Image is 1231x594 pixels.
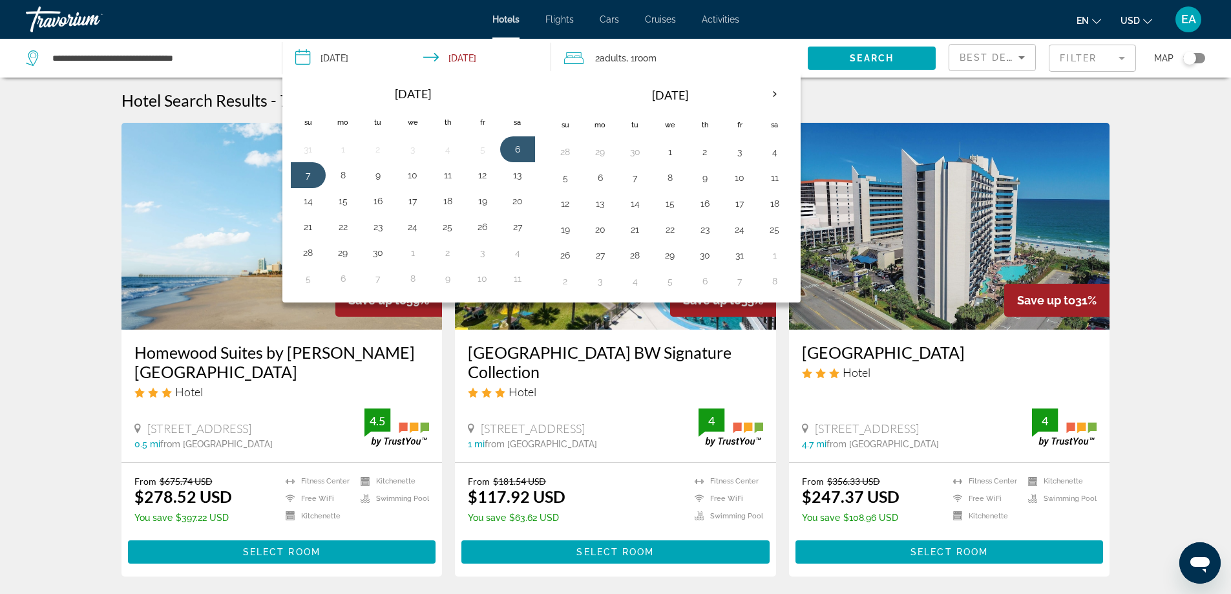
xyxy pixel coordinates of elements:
li: Fitness Center [279,476,354,487]
span: Hotel [843,365,870,379]
a: Travorium [26,3,155,36]
button: Day 13 [590,195,611,213]
button: Day 30 [625,143,646,161]
li: Free WiFi [947,493,1022,504]
button: Day 27 [590,246,611,264]
img: trustyou-badge.svg [1032,408,1097,447]
button: Day 24 [730,220,750,239]
a: Cruises [645,14,676,25]
button: Day 16 [695,195,715,213]
a: Select Room [795,544,1104,558]
button: Day 28 [298,244,319,262]
button: Day 26 [472,218,493,236]
span: Select Room [243,547,321,557]
span: Select Room [910,547,988,557]
a: Cars [600,14,619,25]
button: Day 8 [333,166,353,184]
button: Day 13 [507,166,528,184]
div: 4 [699,413,724,429]
button: Day 25 [437,218,458,236]
button: Change currency [1121,11,1152,30]
div: 4 [1032,413,1058,429]
button: Day 7 [625,169,646,187]
li: Free WiFi [279,493,354,504]
button: Day 22 [333,218,353,236]
p: $108.96 USD [802,513,900,523]
button: Day 28 [555,143,576,161]
ins: $247.37 USD [802,487,900,506]
img: trustyou-badge.svg [699,408,763,447]
span: 1 mi [468,439,485,449]
button: Day 29 [333,244,353,262]
li: Swimming Pool [1022,493,1097,504]
button: Day 11 [437,166,458,184]
span: Hotel [509,385,536,399]
a: Homewood Suites by [PERSON_NAME][GEOGRAPHIC_DATA] [134,343,430,381]
button: Day 18 [764,195,785,213]
span: Adults [600,53,626,63]
a: Hotels [492,14,520,25]
button: Day 9 [437,270,458,288]
button: Day 19 [555,220,576,239]
button: Day 16 [368,192,388,210]
span: Search [850,53,894,63]
iframe: Button to launch messaging window [1179,542,1221,584]
button: Day 30 [695,246,715,264]
button: Day 1 [403,244,423,262]
span: EA [1181,13,1196,26]
span: From [802,476,824,487]
button: Day 8 [403,270,423,288]
button: Day 3 [590,272,611,290]
button: Search [808,47,936,70]
div: 3 star Hotel [134,385,430,399]
span: Flights [545,14,574,25]
th: [DATE] [326,80,500,108]
span: From [134,476,156,487]
button: Day 12 [555,195,576,213]
button: Day 26 [555,246,576,264]
button: Day 31 [730,246,750,264]
button: Day 4 [507,244,528,262]
button: Day 28 [625,246,646,264]
li: Fitness Center [947,476,1022,487]
li: Kitchenette [947,511,1022,522]
button: Day 2 [555,272,576,290]
span: From [468,476,490,487]
h1: Hotel Search Results [121,90,268,110]
button: Day 1 [333,140,353,158]
span: [STREET_ADDRESS] [815,421,919,436]
button: Day 18 [437,192,458,210]
span: 0.5 mi [134,439,160,449]
li: Kitchenette [279,511,354,522]
button: Day 3 [730,143,750,161]
ins: $278.52 USD [134,487,232,506]
h3: [GEOGRAPHIC_DATA] [802,343,1097,362]
mat-select: Sort by [960,50,1025,65]
button: Day 23 [368,218,388,236]
button: Day 3 [403,140,423,158]
li: Swimming Pool [688,511,763,522]
button: Day 6 [333,270,353,288]
a: Select Room [128,544,436,558]
span: en [1077,16,1089,26]
button: Select Room [795,540,1104,564]
span: 4.7 mi [802,439,826,449]
img: Hotel image [789,123,1110,330]
p: $63.62 USD [468,513,565,523]
span: , 1 [626,49,657,67]
button: Day 27 [507,218,528,236]
button: Day 21 [625,220,646,239]
span: from [GEOGRAPHIC_DATA] [826,439,939,449]
button: Toggle map [1173,52,1205,64]
h2: 76 [280,90,479,110]
button: Day 9 [368,166,388,184]
button: Day 9 [695,169,715,187]
span: Save up to [1017,293,1075,307]
h3: [GEOGRAPHIC_DATA] BW Signature Collection [468,343,763,381]
span: from [GEOGRAPHIC_DATA] [485,439,597,449]
div: 3 star Hotel [468,385,763,399]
